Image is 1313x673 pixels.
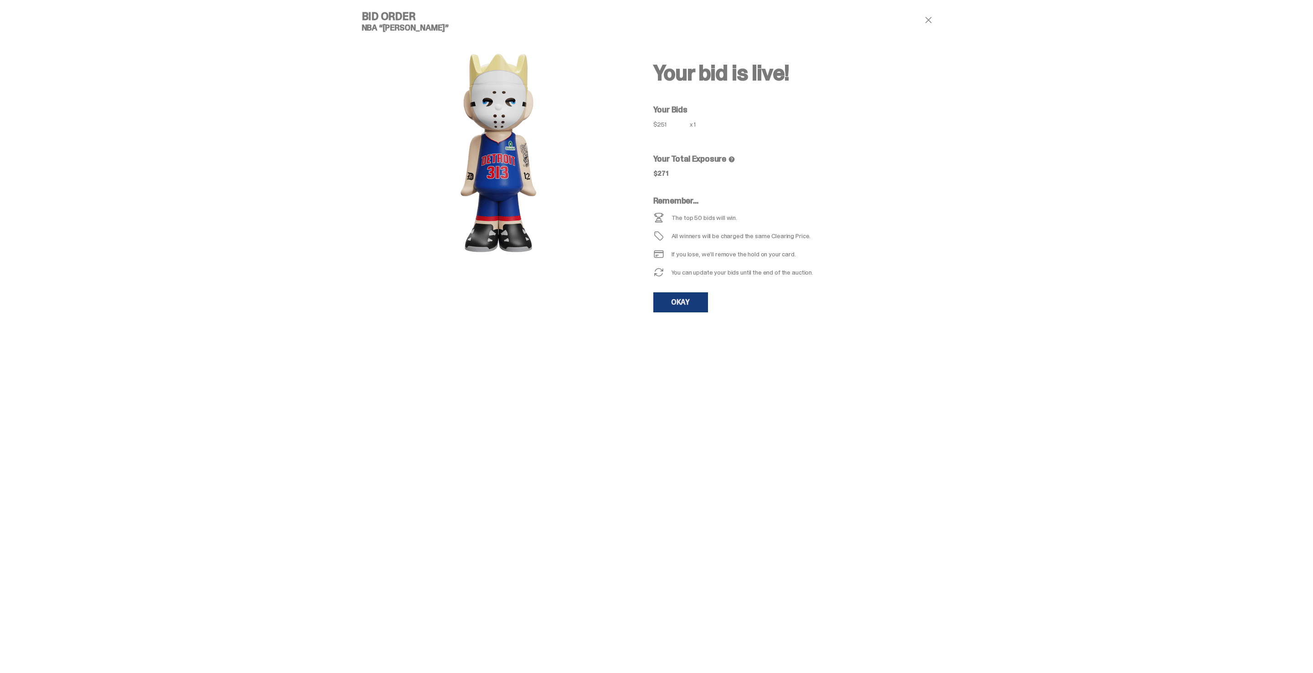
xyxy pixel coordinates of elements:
[672,269,813,275] div: You can update your bids until the end of the auction.
[653,62,945,84] h2: Your bid is live!
[653,106,945,114] h5: Your Bids
[672,214,738,221] div: The top 50 bids will win.
[362,11,635,22] h4: Bid Order
[653,197,887,205] h5: Remember...
[672,233,887,239] div: All winners will be charged the same Clearing Price.
[672,251,796,257] div: If you lose, we’ll remove the hold on your card.
[407,39,590,267] img: product image
[653,121,690,127] div: $251
[362,24,635,32] h5: NBA “[PERSON_NAME]”
[653,292,708,312] a: OKAY
[690,121,704,133] div: x 1
[653,170,668,177] div: $271
[653,155,945,163] h5: Your Total Exposure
